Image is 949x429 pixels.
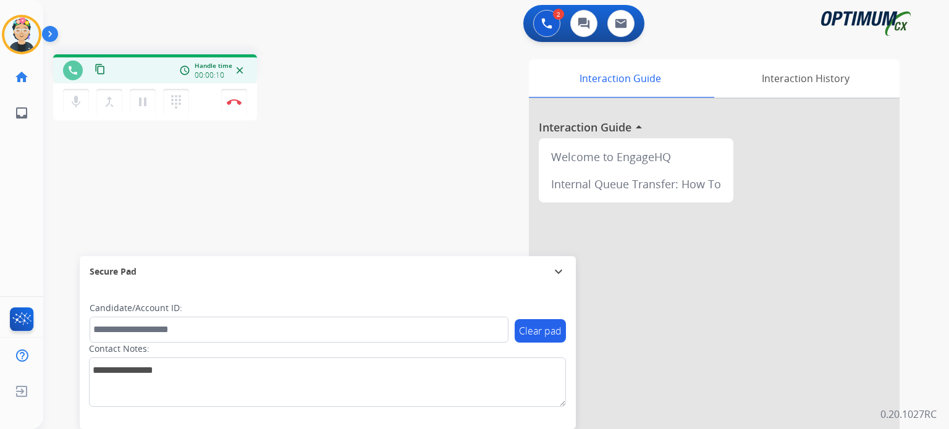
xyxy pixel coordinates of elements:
[67,65,78,76] mat-icon: phone
[69,94,83,109] mat-icon: mic
[95,64,106,75] mat-icon: content_copy
[544,170,728,198] div: Internal Queue Transfer: How To
[544,143,728,170] div: Welcome to EngageHQ
[179,65,190,76] mat-icon: access_time
[135,94,150,109] mat-icon: pause
[711,59,900,98] div: Interaction History
[90,302,182,314] label: Candidate/Account ID:
[89,343,150,355] label: Contact Notes:
[90,265,137,278] span: Secure Pad
[195,61,232,70] span: Handle time
[515,319,566,343] button: Clear pad
[227,99,242,105] img: control
[234,65,245,76] mat-icon: close
[14,70,29,85] mat-icon: home
[553,9,564,20] div: 2
[14,106,29,120] mat-icon: inbox
[195,70,224,80] span: 00:00:10
[529,59,711,98] div: Interaction Guide
[4,17,39,52] img: avatar
[169,94,183,109] mat-icon: dialpad
[102,94,117,109] mat-icon: merge_type
[551,264,566,279] mat-icon: expand_more
[880,407,937,422] p: 0.20.1027RC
